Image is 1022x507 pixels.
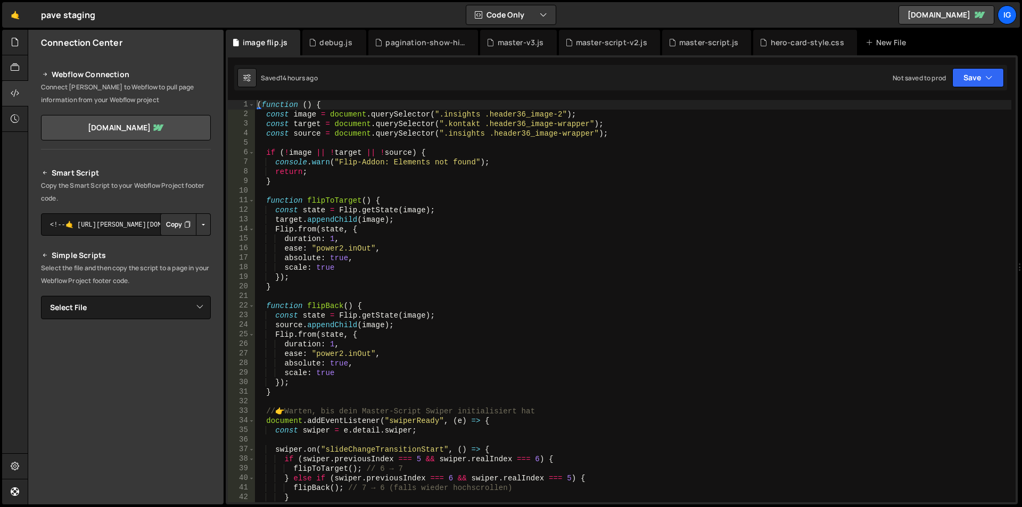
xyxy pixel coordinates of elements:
div: master-script.js [679,37,739,48]
div: 5 [228,138,255,148]
button: Code Only [466,5,556,24]
p: Select the file and then copy the script to a page in your Webflow Project footer code. [41,262,211,287]
div: 39 [228,464,255,473]
div: 23 [228,311,255,320]
a: ig [998,5,1017,24]
div: 1 [228,100,255,110]
div: 25 [228,330,255,339]
div: 14 [228,225,255,234]
h2: Smart Script [41,167,211,179]
div: 14 hours ago [280,73,318,82]
div: 22 [228,301,255,311]
div: 37 [228,445,255,454]
div: hero-card-style.css [771,37,844,48]
div: 15 [228,234,255,244]
div: 4 [228,129,255,138]
div: 27 [228,349,255,359]
div: 19 [228,272,255,282]
div: 8 [228,167,255,177]
button: Save [952,68,1004,87]
div: 33 [228,406,255,416]
h2: Simple Scripts [41,249,211,262]
div: 18 [228,263,255,272]
div: 40 [228,473,255,483]
p: Connect [PERSON_NAME] to Webflow to pull page information from your Webflow project [41,81,211,106]
div: image flip.js [243,37,287,48]
div: 24 [228,320,255,330]
div: 38 [228,454,255,464]
div: 13 [228,215,255,225]
div: 29 [228,368,255,378]
div: master-v3.js [498,37,544,48]
div: 3 [228,119,255,129]
h2: Webflow Connection [41,68,211,81]
div: 16 [228,244,255,253]
a: [DOMAIN_NAME] [899,5,994,24]
div: 31 [228,387,255,397]
div: 2 [228,110,255,119]
div: 26 [228,339,255,349]
div: 21 [228,292,255,301]
a: [DOMAIN_NAME] [41,115,211,140]
div: 20 [228,282,255,292]
div: 17 [228,253,255,263]
div: 9 [228,177,255,186]
div: Not saved to prod [893,73,946,82]
div: 30 [228,378,255,387]
button: Copy [160,213,196,236]
div: Saved [261,73,318,82]
div: 11 [228,196,255,205]
div: 10 [228,186,255,196]
div: 42 [228,493,255,502]
p: Copy the Smart Script to your Webflow Project footer code. [41,179,211,205]
div: pagination-show-hide.js [385,37,465,48]
div: master-script-v2.js [576,37,647,48]
div: 34 [228,416,255,426]
textarea: <!--🤙 [URL][PERSON_NAME][DOMAIN_NAME]> <script>document.addEventListener("DOMContentLoaded", func... [41,213,211,236]
div: 35 [228,426,255,435]
h2: Connection Center [41,37,122,48]
div: 28 [228,359,255,368]
div: debug.js [319,37,352,48]
a: 🤙 [2,2,28,28]
div: 12 [228,205,255,215]
div: pave staging [41,9,95,21]
div: 32 [228,397,255,406]
div: 6 [228,148,255,157]
div: 7 [228,157,255,167]
iframe: YouTube video player [41,337,212,433]
div: 36 [228,435,255,445]
div: Button group with nested dropdown [160,213,211,236]
div: 41 [228,483,255,493]
div: New File [866,37,910,48]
